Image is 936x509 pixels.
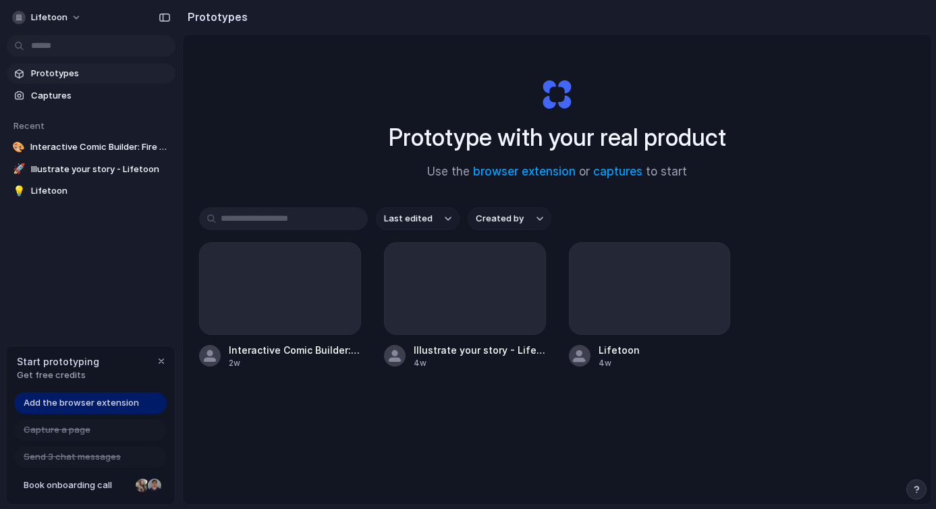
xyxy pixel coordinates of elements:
[229,357,361,369] div: 2w
[17,369,99,382] span: Get free credits
[134,477,150,493] div: Nicole Kubica
[414,343,546,357] span: Illustrate your story - Lifetoon
[24,479,130,492] span: Book onboarding call
[7,63,175,84] a: Prototypes
[376,207,460,230] button: Last edited
[146,477,163,493] div: Christian Iacullo
[7,159,175,180] a: 🚀Illustrate your story - Lifetoon
[473,165,576,178] a: browser extension
[599,343,731,357] span: Lifetoon
[7,137,175,157] a: 🎨Interactive Comic Builder: Fire & Stars
[13,120,45,131] span: Recent
[7,181,175,201] a: 💡Lifetoon
[389,119,726,155] h1: Prototype with your real product
[14,475,167,496] a: Book onboarding call
[229,343,361,357] span: Interactive Comic Builder: Fire & Stars
[427,163,687,181] span: Use the or to start
[476,212,524,225] span: Created by
[599,357,731,369] div: 4w
[24,396,139,410] span: Add the browser extension
[12,163,26,176] div: 🚀
[31,67,170,80] span: Prototypes
[593,165,642,178] a: captures
[384,212,433,225] span: Last edited
[384,242,546,369] a: Illustrate your story - Lifetoon4w
[24,423,90,437] span: Capture a page
[569,242,731,369] a: Lifetoon4w
[31,163,170,176] span: Illustrate your story - Lifetoon
[12,184,26,198] div: 💡
[31,184,170,198] span: Lifetoon
[17,354,99,369] span: Start prototyping
[7,86,175,106] a: Captures
[7,7,88,28] button: Lifetoon
[12,140,25,154] div: 🎨
[468,207,551,230] button: Created by
[31,11,67,24] span: Lifetoon
[24,450,121,464] span: Send 3 chat messages
[199,242,361,369] a: Interactive Comic Builder: Fire & Stars2w
[414,357,546,369] div: 4w
[30,140,170,154] span: Interactive Comic Builder: Fire & Stars
[182,9,248,25] h2: Prototypes
[31,89,170,103] span: Captures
